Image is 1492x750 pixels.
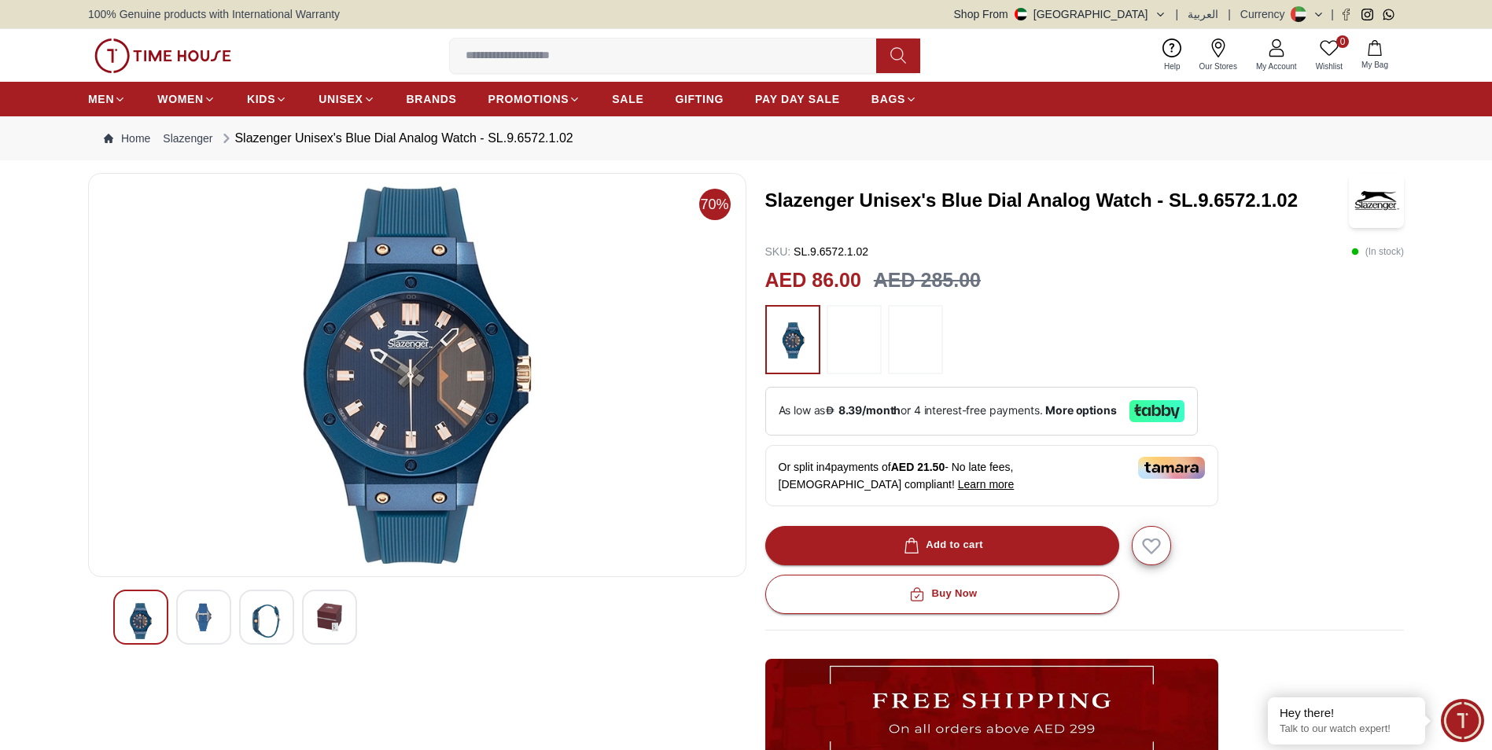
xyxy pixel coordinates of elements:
span: MEN [88,91,114,107]
span: GIFTING [675,91,724,107]
span: PAY DAY SALE [755,91,840,107]
div: Chat Widget [1441,699,1484,742]
img: Slazenger Unisex's Blue Dial Analog Watch - SL.9.6572.1.02 [127,603,155,639]
span: 0 [1336,35,1349,48]
a: Help [1155,35,1190,75]
img: Slazenger Unisex's Blue Dial Analog Watch - SL.9.6572.1.02 [101,186,733,564]
span: AED 21.50 [891,461,945,473]
span: BRANDS [407,91,457,107]
div: Slazenger Unisex's Blue Dial Analog Watch - SL.9.6572.1.02 [219,129,573,148]
span: My Bag [1355,59,1394,71]
span: Help [1158,61,1187,72]
p: ( In stock ) [1351,244,1404,259]
a: UNISEX [319,85,374,113]
a: KIDS [247,85,287,113]
p: Talk to our watch expert! [1280,722,1413,736]
a: SALE [612,85,643,113]
button: Shop From[GEOGRAPHIC_DATA] [954,6,1166,22]
p: SL.9.6572.1.02 [765,244,869,259]
img: ... [834,313,874,366]
a: WOMEN [157,85,216,113]
a: Instagram [1361,9,1373,20]
div: Hey there! [1280,705,1413,721]
img: Slazenger Unisex's Blue Dial Analog Watch - SL.9.6572.1.02 [252,603,281,639]
div: Buy Now [906,585,977,603]
img: Slazenger Unisex's Blue Dial Analog Watch - SL.9.6572.1.02 [315,603,344,631]
img: ... [896,313,935,366]
h3: Slazenger Unisex's Blue Dial Analog Watch - SL.9.6572.1.02 [765,188,1350,213]
img: Slazenger Unisex's Blue Dial Analog Watch - SL.9.6572.1.02 [190,603,218,631]
span: PROMOTIONS [488,91,569,107]
div: Or split in 4 payments of - No late fees, [DEMOGRAPHIC_DATA] compliant! [765,445,1218,506]
span: SKU : [765,245,791,258]
a: BRANDS [407,85,457,113]
img: ... [94,39,231,73]
button: Add to cart [765,526,1119,565]
span: | [1176,6,1179,22]
a: BAGS [871,85,917,113]
a: PROMOTIONS [488,85,581,113]
img: ... [773,313,812,366]
div: Add to cart [901,536,983,554]
a: PAY DAY SALE [755,85,840,113]
span: KIDS [247,91,275,107]
span: 100% Genuine products with International Warranty [88,6,340,22]
span: | [1228,6,1231,22]
a: 0Wishlist [1306,35,1352,75]
span: UNISEX [319,91,363,107]
button: Buy Now [765,575,1119,614]
h2: AED 86.00 [765,266,861,296]
span: SALE [612,91,643,107]
nav: Breadcrumb [88,116,1404,160]
span: Wishlist [1310,61,1349,72]
a: Our Stores [1190,35,1247,75]
div: Currency [1240,6,1291,22]
a: GIFTING [675,85,724,113]
img: United Arab Emirates [1015,8,1027,20]
h3: AED 285.00 [874,266,981,296]
img: Tamara [1138,457,1205,479]
span: My Account [1250,61,1303,72]
span: Learn more [958,478,1015,491]
a: Slazenger [163,131,212,146]
span: Our Stores [1193,61,1243,72]
span: 70% [699,189,731,220]
button: العربية [1188,6,1218,22]
a: Facebook [1340,9,1352,20]
span: BAGS [871,91,905,107]
button: My Bag [1352,37,1398,74]
img: Slazenger Unisex's Blue Dial Analog Watch - SL.9.6572.1.02 [1349,173,1404,228]
a: Whatsapp [1383,9,1394,20]
span: | [1331,6,1334,22]
a: Home [104,131,150,146]
a: MEN [88,85,126,113]
span: WOMEN [157,91,204,107]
